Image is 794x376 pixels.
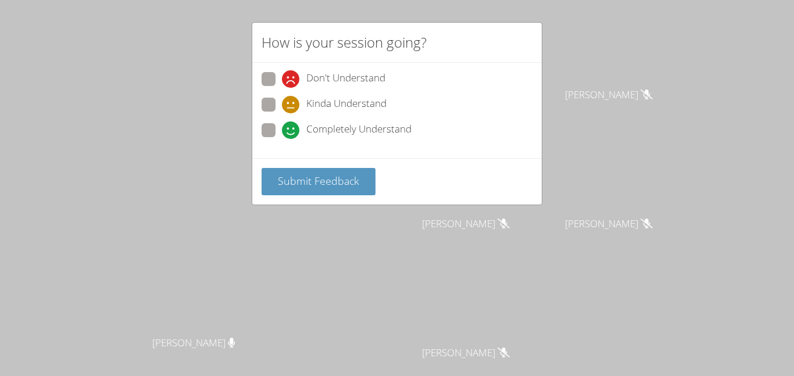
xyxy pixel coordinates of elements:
[278,174,359,188] span: Submit Feedback
[306,96,387,113] span: Kinda Understand
[262,32,427,53] h2: How is your session going?
[262,168,375,195] button: Submit Feedback
[306,70,385,88] span: Don't Understand
[306,121,412,139] span: Completely Understand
